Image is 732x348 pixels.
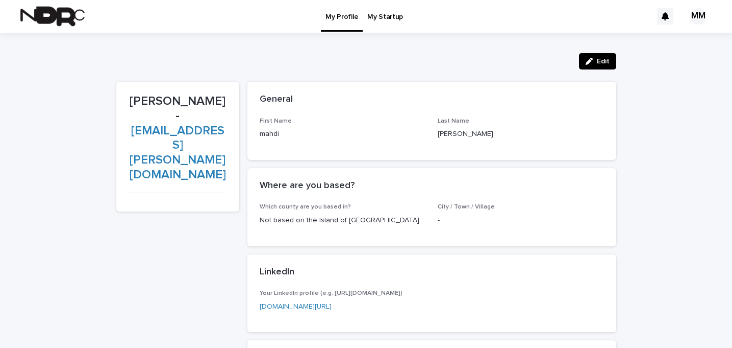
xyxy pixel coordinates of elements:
[260,129,426,140] p: mahdi
[20,6,85,27] img: fPh53EbzTSOZ76wyQ5GQ
[260,303,332,310] a: [DOMAIN_NAME][URL]
[597,58,610,65] span: Edit
[438,215,604,226] p: -
[129,94,227,182] p: [PERSON_NAME] -
[260,180,355,192] h2: Where are you based?
[260,267,294,278] h2: LinkedIn
[438,204,495,210] span: City / Town / Village
[260,204,351,210] span: Which county are you based in?
[690,8,706,25] div: MM
[260,118,292,124] span: First Name
[260,94,293,105] h2: General
[130,125,226,181] a: [EMAIL_ADDRESS][PERSON_NAME][DOMAIN_NAME]
[260,215,426,226] p: Not based on the Island of [GEOGRAPHIC_DATA]
[438,118,469,124] span: Last Name
[579,53,616,69] button: Edit
[260,290,402,296] span: Your LinkedIn profile (e.g. [URL][DOMAIN_NAME])
[438,129,604,140] p: [PERSON_NAME]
